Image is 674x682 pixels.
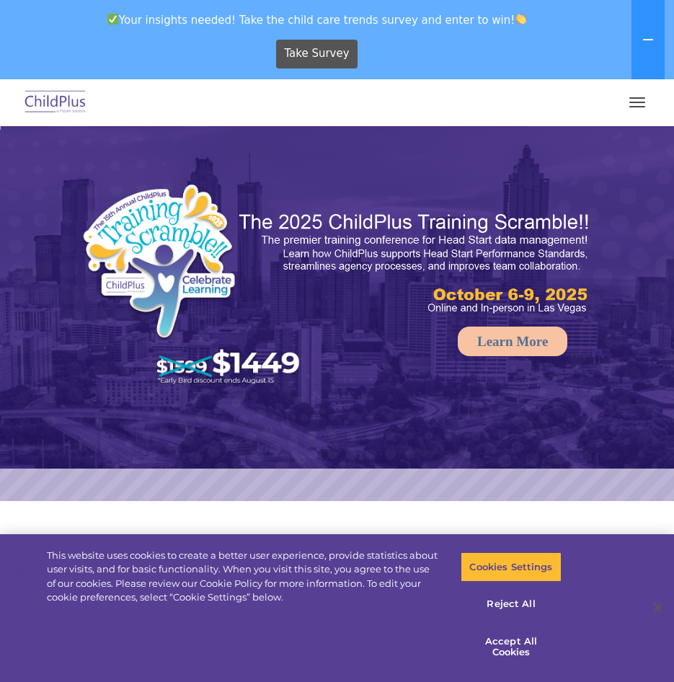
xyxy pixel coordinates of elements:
[461,626,562,668] button: Accept All Cookies
[284,41,349,66] span: Take Survey
[461,589,562,619] button: Reject All
[461,552,562,583] button: Cookies Settings
[6,6,629,34] span: Your insights needed! Take the child care trends survey and enter to win!
[458,327,567,356] a: Learn More
[642,592,674,624] button: Close
[107,14,118,25] img: ✅
[515,14,526,25] img: 👏
[47,549,440,605] div: This website uses cookies to create a better user experience, provide statistics about user visit...
[22,86,89,120] img: ChildPlus by Procare Solutions
[276,40,358,68] a: Take Survey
